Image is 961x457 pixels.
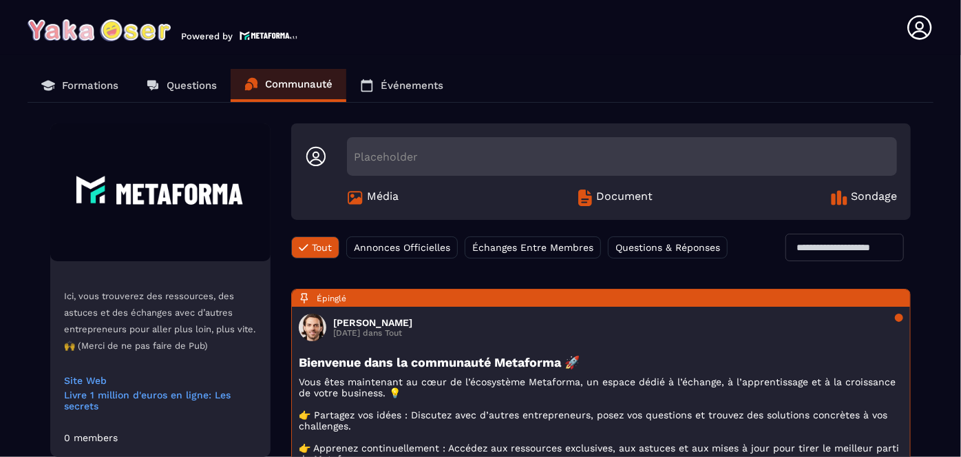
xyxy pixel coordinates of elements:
[312,242,332,253] span: Tout
[181,31,233,41] p: Powered by
[333,328,412,338] p: [DATE] dans Tout
[62,79,118,92] p: Formations
[64,375,257,386] a: Site Web
[299,355,903,369] h3: Bienvenue dans la communauté Metaforma 🚀
[367,190,399,206] span: Média
[615,242,720,253] span: Questions & Réponses
[333,317,412,328] h3: [PERSON_NAME]
[64,389,257,412] a: Livre 1 million d'euros en ligne: Les secrets
[597,190,653,206] span: Document
[132,69,231,102] a: Questions
[347,137,897,176] div: Placeholder
[28,69,132,102] a: Formations
[50,123,271,261] img: Community background
[64,288,257,354] p: Ici, vous trouverez des ressources, des astuces et des échanges avec d’autres entrepreneurs pour ...
[472,242,593,253] span: Échanges Entre Membres
[381,79,443,92] p: Événements
[240,30,297,41] img: logo
[231,69,346,102] a: Communauté
[317,294,346,303] span: Épinglé
[167,79,217,92] p: Questions
[346,69,457,102] a: Événements
[28,19,171,41] img: logo-branding
[851,190,897,206] span: Sondage
[354,242,450,253] span: Annonces Officielles
[265,78,332,90] p: Communauté
[64,432,118,443] div: 0 members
